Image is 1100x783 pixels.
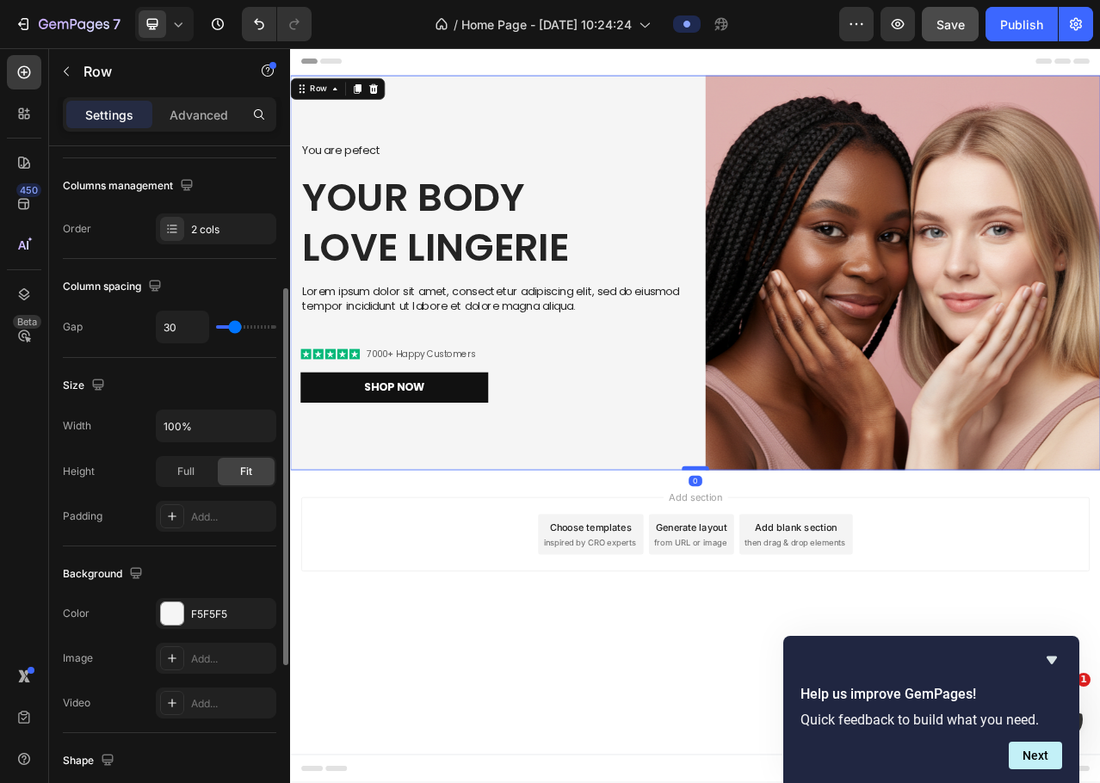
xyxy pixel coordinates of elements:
[7,7,128,41] button: 7
[63,275,165,299] div: Column spacing
[579,624,708,639] span: then drag & drop elements
[157,410,275,441] input: Auto
[922,7,979,41] button: Save
[529,35,1033,539] img: gempages_547131613616538382-10253847-8281-444f-a5a1-abb062cc27f8.png
[242,7,312,41] div: Undo/Redo
[191,696,272,712] div: Add...
[191,651,272,667] div: Add...
[63,509,102,524] div: Padding
[13,315,41,329] div: Beta
[83,61,230,82] p: Row
[16,183,41,197] div: 450
[113,14,121,34] p: 7
[936,17,965,32] span: Save
[63,563,146,586] div: Background
[800,684,1062,705] h2: Help us improve GemPages!
[63,749,118,773] div: Shape
[1009,742,1062,769] button: Next question
[467,602,557,620] div: Generate layout
[63,650,93,666] div: Image
[331,602,436,620] div: Choose templates
[290,48,1100,783] iframe: Design area
[800,712,1062,728] p: Quick feedback to build what you need.
[323,624,441,639] span: inspired by CRO experts
[508,546,525,559] div: 0
[63,418,91,434] div: Width
[22,45,50,60] div: Row
[1000,15,1043,34] div: Publish
[1041,650,1062,670] button: Hide survey
[240,464,252,479] span: Fit
[170,106,228,124] p: Advanced
[63,606,90,621] div: Color
[63,175,197,198] div: Columns management
[191,509,272,525] div: Add...
[63,319,83,335] div: Gap
[63,374,108,398] div: Size
[1077,673,1091,687] span: 1
[476,564,558,582] span: Add section
[191,607,272,622] div: F5F5F5
[464,624,556,639] span: from URL or image
[191,222,272,237] div: 2 cols
[63,221,91,237] div: Order
[592,602,697,620] div: Add blank section
[800,650,1062,769] div: Help us improve GemPages!
[986,7,1058,41] button: Publish
[157,311,208,342] input: Auto
[454,15,458,34] span: /
[85,106,133,124] p: Settings
[177,464,195,479] span: Full
[63,695,90,711] div: Video
[461,15,632,34] span: Home Page - [DATE] 10:24:24
[63,464,95,479] div: Height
